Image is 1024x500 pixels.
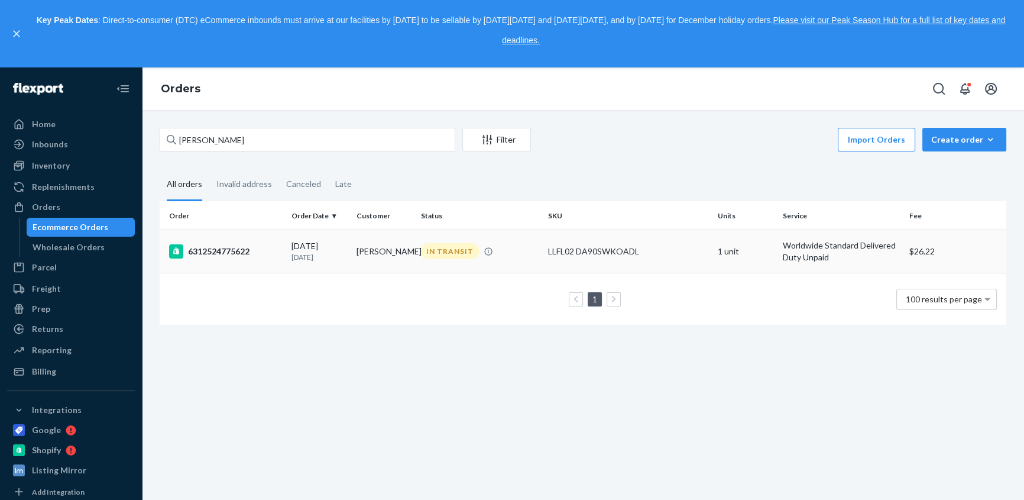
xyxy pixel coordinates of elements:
div: Reporting [32,344,72,356]
div: Create order [931,134,997,146]
button: close, [11,28,22,40]
div: Ecommerce Orders [33,221,108,233]
td: [PERSON_NAME] [352,230,417,273]
div: Freight [32,283,61,295]
button: Filter [462,128,531,151]
div: Orders [32,201,60,213]
a: Inventory [7,156,135,175]
a: Reporting [7,341,135,360]
th: Status [416,201,543,230]
th: Order [160,201,287,230]
div: 6312524775622 [169,244,282,259]
div: Listing Mirror [32,464,86,476]
a: Inbounds [7,135,135,154]
a: Orders [161,82,200,95]
div: Customer [357,211,412,221]
th: Service [777,201,905,230]
th: SKU [543,201,712,230]
a: Orders [7,198,135,217]
a: Please visit our Peak Season Hub for a full list of key dates and deadlines. [502,15,1005,45]
a: Listing Mirror [7,461,135,480]
a: Freight [7,279,135,298]
div: Replenishments [32,181,95,193]
div: Prep [32,303,50,315]
a: Prep [7,299,135,318]
div: Shopify [32,444,61,456]
div: Google [32,424,61,436]
span: 100 results per page [906,294,982,304]
strong: Key Peak Dates [37,15,98,25]
div: Billing [32,366,56,378]
button: Open notifications [953,77,977,101]
div: Inventory [32,160,70,172]
div: [DATE] [291,240,347,262]
div: Wholesale Orders [33,241,105,253]
div: LLFL02 DA90SWKOADL [548,246,708,257]
a: Add Integration [7,485,135,499]
div: Integrations [32,404,82,416]
div: Parcel [32,262,57,273]
div: Filter [463,134,530,146]
img: Flexport logo [13,83,63,95]
p: [DATE] [291,252,347,262]
p: Worldwide Standard Delivered Duty Unpaid [782,240,900,263]
td: $26.22 [905,230,1006,273]
a: Home [7,115,135,134]
button: Close Navigation [111,77,135,101]
button: Integrations [7,401,135,420]
div: Invalid address [216,169,272,199]
a: Ecommerce Orders [27,218,135,237]
div: Late [335,169,352,199]
div: Canceled [286,169,321,199]
div: IN TRANSIT [421,243,479,259]
button: Open Search Box [927,77,951,101]
span: Chat [26,8,50,19]
div: All orders [167,169,202,201]
ol: breadcrumbs [151,72,210,107]
button: Open account menu [979,77,1003,101]
th: Order Date [287,201,352,230]
button: Create order [922,128,1006,151]
a: Google [7,421,135,440]
input: Search orders [160,128,455,151]
div: Inbounds [32,138,68,150]
th: Fee [905,201,1006,230]
a: Billing [7,362,135,381]
a: Shopify [7,441,135,460]
button: Import Orders [838,128,915,151]
div: Home [32,118,56,130]
a: Wholesale Orders [27,238,135,257]
div: Returns [32,323,63,335]
a: Page 1 is your current page [590,294,600,304]
div: Add Integration [32,487,85,497]
th: Units [713,201,778,230]
a: Returns [7,320,135,338]
td: 1 unit [713,230,778,273]
a: Replenishments [7,178,135,196]
a: Parcel [7,258,135,277]
p: : Direct-to-consumer (DTC) eCommerce inbounds must arrive at our facilities by [DATE] to be sella... [28,11,1013,50]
